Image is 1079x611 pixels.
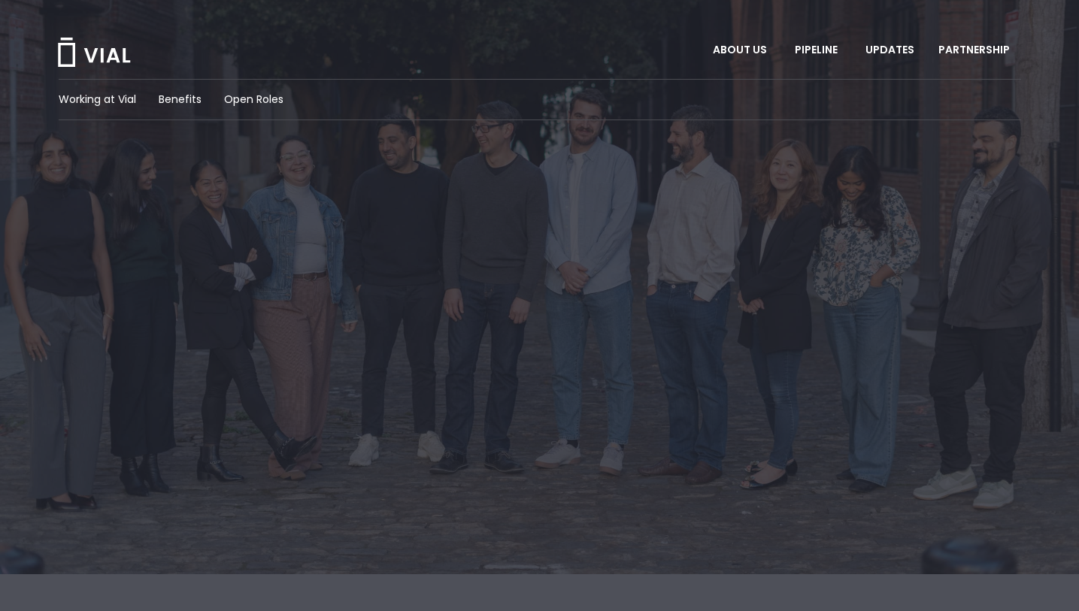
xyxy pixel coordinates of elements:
[783,38,853,63] a: PIPELINEMenu Toggle
[56,38,132,67] img: Vial Logo
[701,38,782,63] a: ABOUT USMenu Toggle
[59,92,136,107] a: Working at Vial
[853,38,926,63] a: UPDATES
[926,38,1026,63] a: PARTNERSHIPMenu Toggle
[159,92,202,107] a: Benefits
[224,92,283,107] a: Open Roles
